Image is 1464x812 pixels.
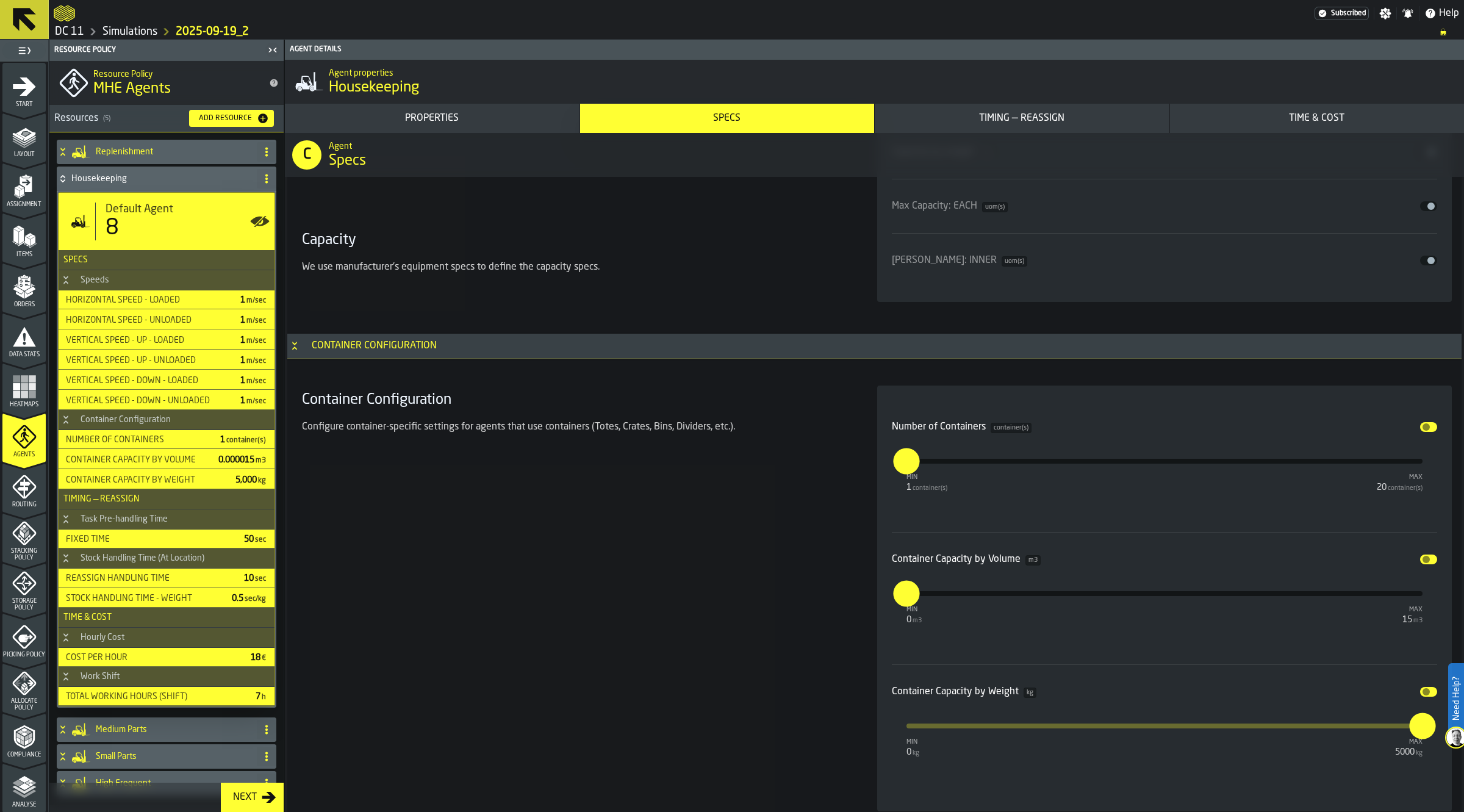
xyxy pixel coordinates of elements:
span: 0.5 [232,594,267,603]
div: Number of Containers [61,435,210,445]
a: link-to-/wh/i/2e91095d-d0fa-471d-87cf-b9f7f81665fc [102,25,157,38]
div: 1 [906,483,947,492]
h4: Housekeeping [71,174,252,184]
label: button-toggle-Settings [1374,7,1396,20]
li: menu Layout [2,113,46,162]
h3: title-section-Timing — Reassign [59,489,274,509]
input: react-aria5335112787-:r1nh: react-aria5335112787-:r1nh: [1409,713,1423,739]
div: Container Capacity by Volume [61,455,209,465]
div: Small Parts [57,744,252,769]
button: button-Specs [580,104,875,133]
h3: Capacity [302,231,848,250]
header: Agent details [285,40,1464,60]
div: 20 [1377,483,1423,492]
a: logo-header [54,2,75,24]
div: Speeds [73,275,117,285]
div: min [906,606,922,614]
div: Number of Containers [892,420,1032,434]
label: button-toggle-Close me [264,43,281,57]
span: 1 [240,376,267,385]
div: Max Capacity: EACH [892,199,1008,214]
span: Specs [329,151,366,171]
div: 8 [106,216,119,240]
a: link-to-/wh/i/2e91095d-d0fa-471d-87cf-b9f7f81665fc/simulations/a95cb49b-3282-4670-a5c5-c581b94e8bcd [176,25,249,38]
span: container(s) [226,437,266,444]
h2: Sub Title [329,139,1454,151]
span: Orders [2,301,46,308]
div: StatList-item-Vertical Speed - Up - Loaded [59,331,274,350]
span: Specs [59,255,88,265]
button: button-Next [221,783,284,812]
div: Container Capacity by Weight [892,684,1036,699]
div: Time & Cost [1175,111,1460,126]
div: StatList-item-Horizontal Speed - Unloaded [59,311,274,329]
div: Configure container-specific settings for agents that use containers (Totes, Crates, Bins, Divide... [302,420,848,434]
li: menu Data Stats [2,313,46,362]
button: Button-Task Pre-handling Time-open [59,514,73,524]
span: Storage Policy [2,598,46,611]
h3: title-section-Task Pre-handling Time [59,509,274,530]
div: Container Configuration [304,339,444,353]
div: StatList-item-Vertical Speed - Up - Unloaded [59,351,274,370]
span: 1 [220,436,267,444]
span: m3 [1025,555,1041,566]
span: Routing [2,501,46,508]
li: menu Orders [2,263,46,312]
h4: Replenishment [96,147,252,157]
div: Replenishment [57,140,252,164]
div: StatList-item-Fixed time [59,530,274,548]
li: menu Items [2,213,46,262]
div: Container Capacity by Volume [892,552,1041,567]
div: Resource Policy [52,46,264,54]
div: input-slider-Max Capacity: INNER [892,243,1438,278]
div: StatList-item-Container Capacity by Volume [59,450,274,469]
div: stat-Default Agent [59,193,274,250]
li: menu Routing [2,463,46,512]
li: menu Storage Policy [2,563,46,612]
a: link-to-/wh/i/2e91095d-d0fa-471d-87cf-b9f7f81665fc [55,25,84,38]
span: 50 [244,535,267,544]
div: Next [228,790,262,805]
label: button-toggle-Notifications [1397,7,1419,20]
div: Horizontal Speed - Loaded [61,295,231,305]
h3: title-section-Hourly Cost [59,628,274,648]
label: Need Help? [1449,664,1463,733]
span: h [262,694,266,701]
span: kg [913,750,919,756]
div: Fixed time [61,534,234,544]
div: Agent details [287,45,1462,54]
span: m/sec [246,398,266,405]
span: Subscribed [1331,9,1366,18]
nav: Breadcrumb [54,24,1459,39]
span: m3 [256,457,266,464]
span: Agents [2,451,46,458]
button: Button-Stock Handling Time (At Location)-open [59,553,73,563]
span: kg [1416,750,1423,756]
span: 5,000 [235,476,267,484]
h4: Small Parts [96,752,252,761]
div: High Frequent [57,771,252,796]
span: uom(s) [1002,256,1027,267]
div: Resources [54,111,179,126]
label: react-aria5335112787-:r1nh: [1409,713,1435,739]
h3: title-section-Time & Cost [59,608,274,628]
span: m3 [1413,617,1423,624]
div: Horizontal Speed - Unloaded [61,315,231,325]
span: Help [1439,6,1459,21]
div: max [1377,473,1423,481]
div: 0 [906,615,922,625]
span: 1 [240,336,267,345]
div: Stock Handling Time - Weight [61,594,222,603]
div: title-Housekeeping [285,60,1464,104]
button: Button-Speeds-open [59,275,73,285]
div: Add Resource [194,114,257,123]
div: Properties [290,111,575,126]
div: Title [106,203,265,216]
span: Allocate Policy [2,698,46,711]
span: uom(s) [982,202,1008,212]
h4: High Frequent [96,778,252,788]
span: container(s) [913,485,947,492]
span: sec [255,536,266,544]
button: button-Timing — Reassign [875,104,1169,133]
div: StatList-item-Cost per hour [59,648,274,667]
